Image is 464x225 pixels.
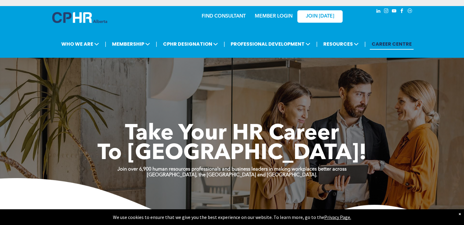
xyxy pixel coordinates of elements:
span: RESOURCES [322,38,360,50]
span: Take Your HR Career [125,123,339,145]
a: CAREER CENTRE [370,38,414,50]
span: CPHR DESIGNATION [161,38,220,50]
a: Privacy Page. [324,214,351,220]
img: A blue and white logo for cp alberta [52,12,107,23]
span: To [GEOGRAPHIC_DATA]! [98,143,367,165]
a: FIND CONSULTANT [202,14,246,19]
a: facebook [399,8,405,16]
div: Dismiss notification [459,211,461,217]
li: | [105,38,106,50]
a: MEMBER LOGIN [255,14,293,19]
a: Social network [407,8,413,16]
strong: Join over 6,900 human resources professionals and business leaders in making workplaces better ac... [117,167,347,172]
a: instagram [383,8,390,16]
a: youtube [391,8,398,16]
li: | [224,38,225,50]
span: PROFESSIONAL DEVELOPMENT [229,38,312,50]
span: JOIN [DATE] [306,14,334,19]
strong: [GEOGRAPHIC_DATA], the [GEOGRAPHIC_DATA] and [GEOGRAPHIC_DATA]. [147,173,317,178]
span: MEMBERSHIP [110,38,152,50]
a: linkedin [375,8,382,16]
span: WHO WE ARE [59,38,101,50]
li: | [156,38,157,50]
li: | [364,38,366,50]
li: | [316,38,318,50]
a: JOIN [DATE] [297,10,343,23]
